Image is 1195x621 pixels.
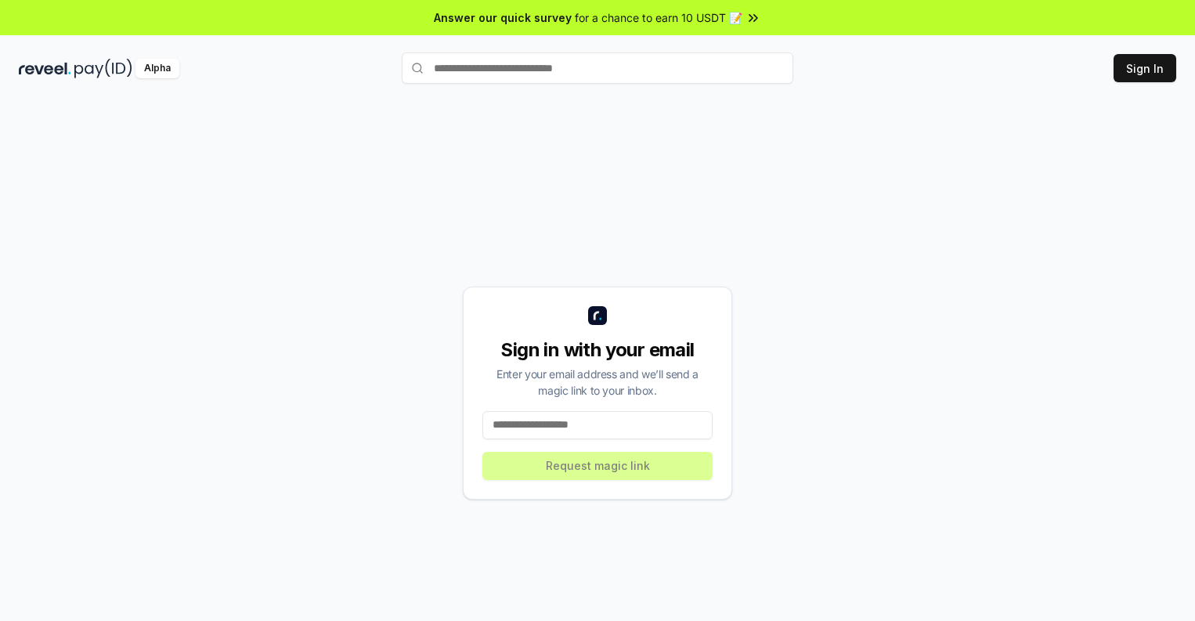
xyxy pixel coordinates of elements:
[1114,54,1176,82] button: Sign In
[19,59,71,78] img: reveel_dark
[135,59,179,78] div: Alpha
[74,59,132,78] img: pay_id
[588,306,607,325] img: logo_small
[575,9,742,26] span: for a chance to earn 10 USDT 📝
[434,9,572,26] span: Answer our quick survey
[482,338,713,363] div: Sign in with your email
[482,366,713,399] div: Enter your email address and we’ll send a magic link to your inbox.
